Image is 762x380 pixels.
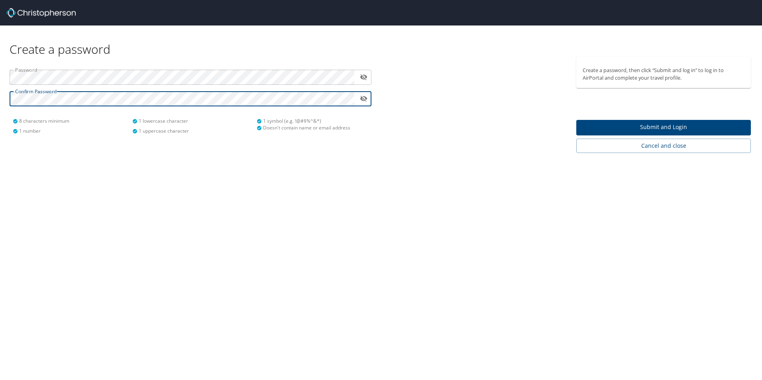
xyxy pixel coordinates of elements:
[576,120,751,135] button: Submit and Login
[357,92,370,105] button: toggle password visibility
[257,124,367,131] div: Doesn't contain name or email address
[132,127,252,134] div: 1 uppercase character
[583,122,744,132] span: Submit and Login
[357,71,370,83] button: toggle password visibility
[583,67,744,82] p: Create a password, then click “Submit and log in” to log in to AirPortal and complete your travel...
[257,118,367,124] div: 1 symbol (e.g. !@#$%^&*)
[6,8,76,18] img: Christopherson_logo_rev.png
[576,139,751,153] button: Cancel and close
[13,127,132,134] div: 1 number
[10,25,752,57] div: Create a password
[583,141,744,151] span: Cancel and close
[13,118,132,124] div: 8 characters minimum
[132,118,252,124] div: 1 lowercase character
